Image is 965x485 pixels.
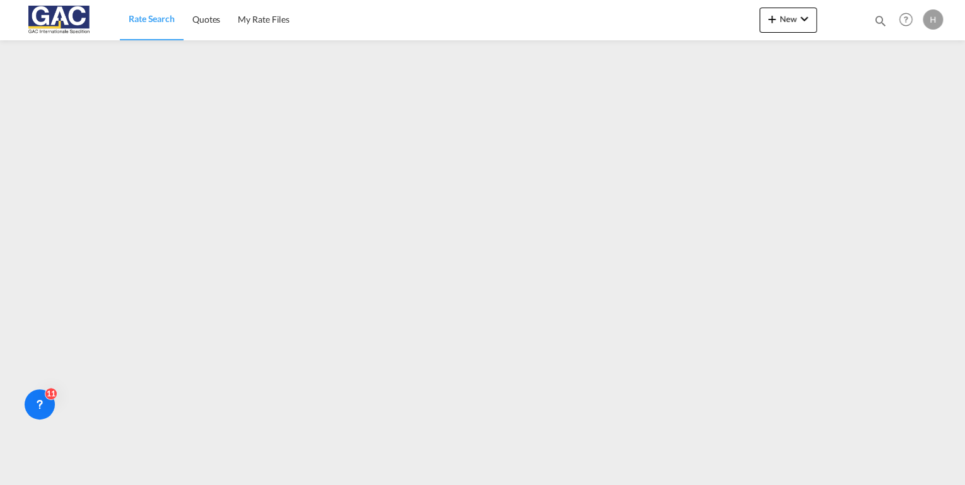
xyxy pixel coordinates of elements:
img: 9f305d00dc7b11eeb4548362177db9c3.png [19,6,104,34]
span: New [764,14,812,24]
md-icon: icon-chevron-down [797,11,812,26]
div: icon-magnify [874,14,887,33]
span: Rate Search [129,13,175,24]
button: icon-plus 400-fgNewicon-chevron-down [759,8,817,33]
div: H [923,9,943,30]
span: Quotes [192,14,220,25]
md-icon: icon-magnify [874,14,887,28]
span: My Rate Files [238,14,289,25]
span: Help [895,9,916,30]
div: Help [895,9,923,31]
md-icon: icon-plus 400-fg [764,11,780,26]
